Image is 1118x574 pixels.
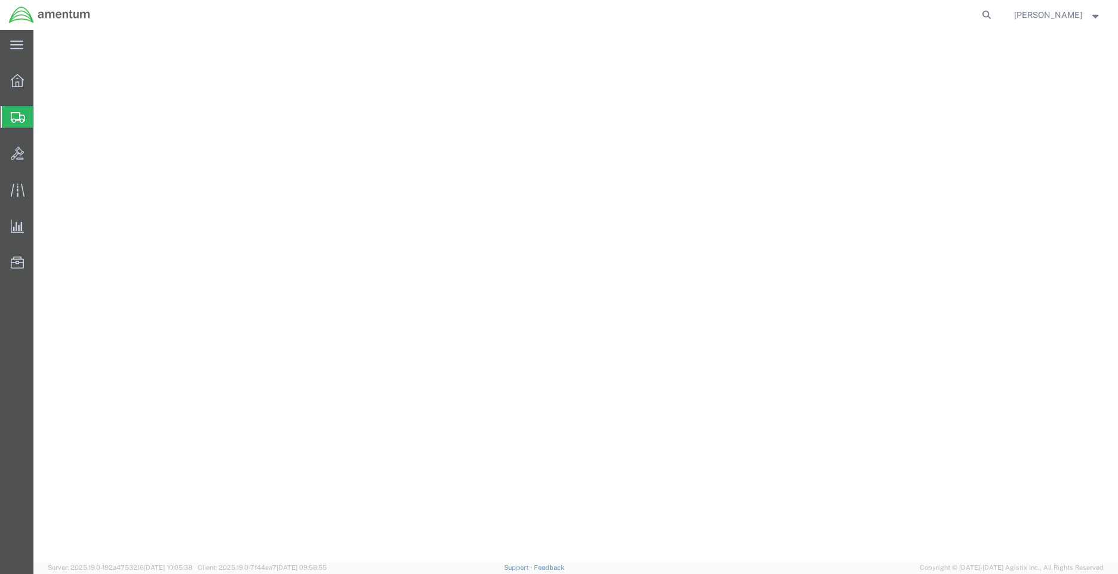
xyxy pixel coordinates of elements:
span: Server: 2025.19.0-192a4753216 [48,564,192,571]
a: Feedback [534,564,564,571]
span: [DATE] 09:58:55 [277,564,327,571]
img: logo [8,6,91,24]
span: [DATE] 10:05:38 [144,564,192,571]
iframe: FS Legacy Container [33,30,1118,561]
span: Client: 2025.19.0-7f44ea7 [198,564,327,571]
a: Support [504,564,534,571]
button: [PERSON_NAME] [1013,8,1102,22]
span: Copyright © [DATE]-[DATE] Agistix Inc., All Rights Reserved [920,563,1104,573]
span: Keith Bellew [1014,8,1082,21]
